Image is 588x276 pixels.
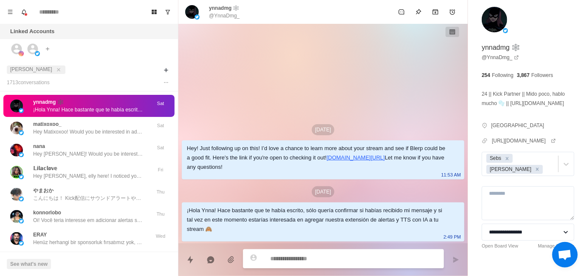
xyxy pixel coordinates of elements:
[195,14,200,20] img: picture
[482,89,574,108] p: 24 || Kick Partner || Mido poco, hablo mucho 🫧 || [URL][DOMAIN_NAME]
[150,188,171,196] p: Thu
[492,137,556,145] a: [URL][DOMAIN_NAME]
[150,100,171,107] p: Sat
[209,12,240,20] p: @YnnaDmg_
[7,259,51,269] button: See what's new
[19,241,24,246] img: picture
[150,144,171,151] p: Sat
[19,152,24,157] img: picture
[10,232,23,245] img: picture
[147,5,161,19] button: Board View
[33,209,61,216] p: konnorlobo
[492,71,514,79] p: Following
[33,150,144,158] p: Hey [PERSON_NAME]! Would you be interested in adding sound alerts, free TTS or Media Sharing to y...
[19,51,24,56] img: picture
[312,186,335,197] p: [DATE]
[54,65,63,74] button: close
[447,251,464,268] button: Send message
[161,5,175,19] button: Show unread conversations
[538,242,574,250] a: Manage Statuses
[33,98,64,106] p: ynnadmg 🕸️
[482,54,519,61] a: @YnnaDmg_
[427,3,444,20] button: Archive
[503,154,512,163] div: Remove Sebs
[3,5,17,19] button: Menu
[33,142,45,150] p: nana
[10,122,23,134] img: picture
[150,233,171,240] p: Wed
[35,51,40,56] img: picture
[393,3,410,20] button: Mark as unread
[209,4,240,12] p: ynnadmg 🕸️
[17,5,31,19] button: Notifications
[487,154,503,163] div: Sebs
[187,206,446,234] div: ¡Hola Ynna! Hace bastante que te había escrito, sólo quería confirmar si habías recibido mi mensa...
[185,5,199,19] img: picture
[444,3,461,20] button: Add reminder
[10,210,23,223] img: picture
[503,28,508,33] img: picture
[482,7,507,32] img: picture
[10,27,54,36] p: Linked Accounts
[482,71,490,79] p: 254
[150,211,171,218] p: Thu
[482,43,520,53] p: ynnadmg 🕸️
[10,144,23,156] img: picture
[33,187,54,194] p: やまおか
[19,174,24,179] img: picture
[202,251,219,268] button: Reply with AI
[223,251,240,268] button: Add media
[33,216,144,224] p: Oi! Você teria interesse em adicionar alertas sonoros, TTS com IA grátis ou compartilhamento de m...
[533,165,542,174] div: Remove Jayson
[33,194,144,202] p: こんにちは！ Kick配信にサウンドアラートや無料のTTS（読み上げ機能）、メディアシェアを追加してみませんか？ BlerpはKickと提携し、視聴者がサウンドミームをお金やチャンネルポイントで...
[33,239,144,246] p: Henüz herhangi bir sponsorluk fırsatımız yok, ancak olursa mutlaka size mesaj atacağız. Ayrıca, s...
[7,79,50,86] p: 1713 conversation s
[42,44,53,54] button: Add account
[150,122,171,129] p: Sat
[531,71,553,79] p: Followers
[33,231,47,239] p: ERAY
[19,196,24,202] img: picture
[10,100,23,112] img: picture
[482,242,518,250] a: Open Board View
[187,144,446,172] div: Hey! Just following up on this! I’d love a chance to learn more about your stream and see if Bler...
[19,130,24,135] img: picture
[491,122,544,129] p: [GEOGRAPHIC_DATA]
[182,251,199,268] button: Quick replies
[33,106,144,114] p: ¡Hola Ynna! Hace bastante que te había escrito, sólo quería confirmar si habías recibido mi mensa...
[19,219,24,224] img: picture
[487,165,533,174] div: [PERSON_NAME]
[410,3,427,20] button: Pin
[33,172,144,180] p: Hey [PERSON_NAME], elly here! I noticed you haven’t been using Blerp for awhile and just wanted t...
[552,242,578,267] div: Open chat
[161,77,171,88] button: Options
[33,120,62,128] p: matixoxoo_
[312,124,335,135] p: [DATE]
[444,232,461,242] p: 2:49 PM
[33,128,144,136] p: Hey Matixoxoo! Would you be interested in adding sound alerts, free TTS or Media Sharing to your ...
[10,166,23,179] img: picture
[517,71,530,79] p: 3,867
[441,170,461,179] p: 11:53 AM
[33,165,57,172] p: 𝕃𝕚𝕝𝕒𝕔𝕝𝕠𝕧𝕖
[19,108,24,113] img: picture
[150,166,171,174] p: Fri
[10,66,52,72] span: [PERSON_NAME]
[327,154,385,161] a: [DOMAIN_NAME][URL]
[161,65,171,75] button: Add filters
[10,188,23,201] img: picture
